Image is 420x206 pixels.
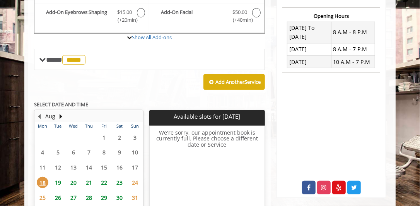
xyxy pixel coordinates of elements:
span: 25 [37,192,48,203]
span: (+20min ) [116,16,133,24]
span: 30 [114,192,125,203]
a: Show All Add-ons [132,34,172,41]
td: Select day20 [66,175,81,190]
span: 21 [83,177,95,188]
td: Select day18 [35,175,50,190]
span: $50.00 [232,8,247,16]
td: 10 A.M - 7 P.M [331,56,375,68]
th: Fri [97,122,112,130]
td: [DATE] [287,43,331,55]
td: Select day23 [112,175,127,190]
span: 24 [129,177,141,188]
th: Tue [50,122,66,130]
span: 18 [37,177,48,188]
td: Select day26 [50,190,66,205]
th: Wed [66,122,81,130]
label: Add-On Eyebrows Shaping [38,8,145,26]
th: Sat [112,122,127,130]
td: Select day25 [35,190,50,205]
td: Select day22 [97,175,112,190]
td: Select day24 [127,175,143,190]
th: Mon [35,122,50,130]
td: Select day29 [97,190,112,205]
label: Add-On Facial [153,8,260,26]
span: 23 [114,177,125,188]
span: $15.00 [117,8,132,16]
b: Add Another Service [215,78,261,85]
p: Available slots for [DATE] [152,113,261,120]
span: 29 [99,192,110,203]
button: Previous Month [36,112,43,121]
td: Select day30 [112,190,127,205]
span: 22 [99,177,110,188]
td: Select day21 [81,175,97,190]
button: Next Month [58,112,64,121]
td: 8 A.M - 7 P.M [331,43,375,55]
td: [DATE] To [DATE] [287,22,331,43]
th: Sun [127,122,143,130]
td: [DATE] [287,56,331,68]
td: Select day28 [81,190,97,205]
td: 8 A.M - 8 P.M [331,22,375,43]
span: 27 [68,192,79,203]
b: Add-On Facial [161,8,227,24]
span: 28 [83,192,95,203]
span: 31 [129,192,141,203]
h3: Opening Hours [282,13,380,19]
b: SELECT DATE AND TIME [34,101,88,108]
th: Thu [81,122,97,130]
span: 19 [52,177,64,188]
td: Select day19 [50,175,66,190]
button: Aug [45,112,55,121]
b: Add-On Eyebrows Shaping [46,8,112,24]
span: 26 [52,192,64,203]
span: (+40min ) [231,16,248,24]
td: Select day27 [66,190,81,205]
button: Add AnotherService [203,74,265,90]
td: Select day31 [127,190,143,205]
span: 20 [68,177,79,188]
